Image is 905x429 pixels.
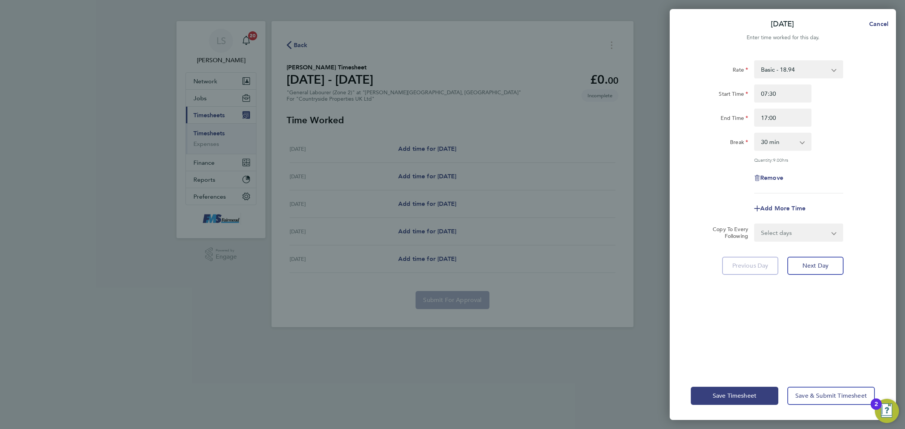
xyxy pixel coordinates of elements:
span: Remove [760,174,783,181]
button: Save Timesheet [691,387,778,405]
label: End Time [721,115,748,124]
button: Add More Time [754,205,805,211]
span: Save Timesheet [713,392,756,400]
span: Add More Time [760,205,805,212]
span: Cancel [867,20,888,28]
label: Copy To Every Following [707,226,748,239]
button: Open Resource Center, 2 new notifications [875,399,899,423]
button: Cancel [857,17,896,32]
input: E.g. 18:00 [754,109,811,127]
span: Save & Submit Timesheet [795,392,867,400]
button: Next Day [787,257,844,275]
label: Rate [733,66,748,75]
div: Quantity: hrs [754,157,843,163]
p: [DATE] [771,19,794,29]
button: Save & Submit Timesheet [787,387,875,405]
div: Enter time worked for this day. [670,33,896,42]
button: Remove [754,175,783,181]
input: E.g. 08:00 [754,84,811,103]
span: Next Day [802,262,828,270]
div: 2 [874,404,878,414]
label: Start Time [719,90,748,100]
span: 9.00 [773,157,782,163]
label: Break [730,139,748,148]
